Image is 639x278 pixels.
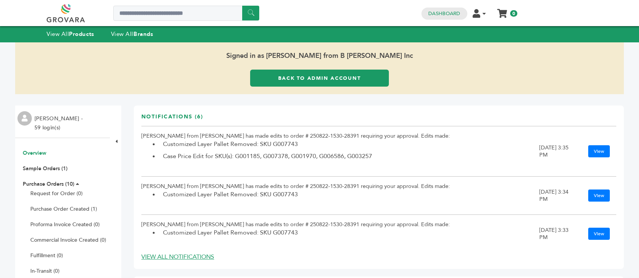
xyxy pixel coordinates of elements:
a: VIEW ALL NOTIFICATIONS [141,253,214,261]
td: [PERSON_NAME] from [PERSON_NAME] has made edits to order # 250822-1530-28391 requiring your appro... [141,126,539,177]
a: View [588,145,610,157]
span: 0 [510,10,517,17]
a: Request for Order (0) [30,190,83,197]
td: [PERSON_NAME] from [PERSON_NAME] has made edits to order # 250822-1530-28391 requiring your appro... [141,177,539,215]
img: profile.png [17,111,32,126]
li: [PERSON_NAME] - 59 login(s) [34,114,85,132]
a: Fulfillment (0) [30,252,63,259]
span: Signed in as [PERSON_NAME] from B [PERSON_NAME] Inc [15,42,624,70]
li: Customized Layer Pallet Removed: SKU G007743 [159,190,539,199]
strong: Brands [133,30,153,38]
a: Commercial Invoice Created (0) [30,236,106,244]
a: Overview [23,149,46,157]
a: View [588,189,610,202]
h3: Notifications (6) [141,113,203,126]
input: Search a product or brand... [113,6,259,21]
a: In-Transit (0) [30,267,60,275]
li: Customized Layer Pallet Removed: SKU G007743 [159,140,539,149]
a: Dashboard [428,10,460,17]
a: View AllProducts [47,30,94,38]
a: View [588,228,610,240]
div: [DATE] 3:35 PM [539,144,570,158]
td: [PERSON_NAME] from [PERSON_NAME] has made edits to order # 250822-1530-28391 requiring your appro... [141,215,539,253]
a: Purchase Orders (10) [23,180,74,188]
a: My Cart [498,7,507,15]
a: View AllBrands [111,30,153,38]
a: Purchase Order Created (1) [30,205,97,213]
li: Case Price Edit for SKU(s): G001185, G007378, G001970, G006586, G003257 [159,152,539,161]
strong: Products [69,30,94,38]
div: [DATE] 3:34 PM [539,188,570,203]
li: Customized Layer Pallet Removed: SKU G007743 [159,228,539,237]
a: Sample Orders (1) [23,165,67,172]
a: Proforma Invoice Created (0) [30,221,100,228]
div: [DATE] 3:33 PM [539,227,570,241]
a: Back to Admin Account [250,70,388,87]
